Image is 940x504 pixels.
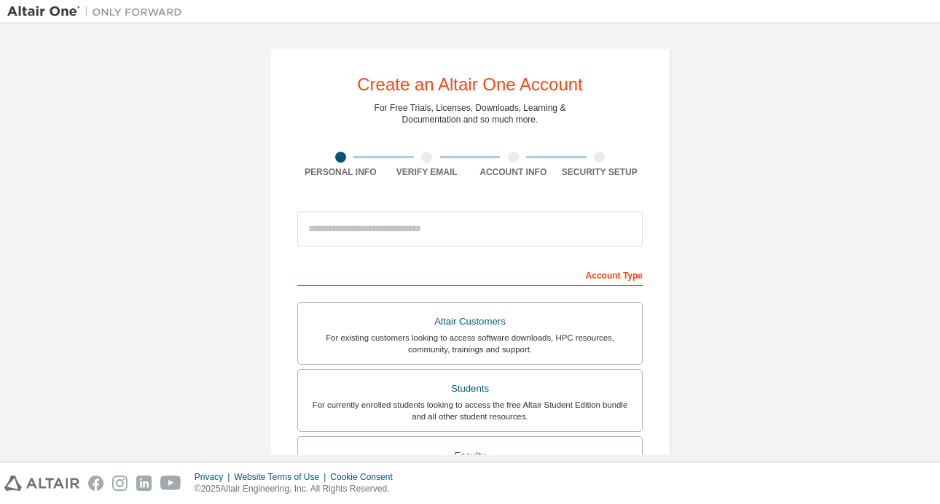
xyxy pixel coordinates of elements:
[4,476,79,491] img: altair_logo.svg
[195,483,402,495] p: © 2025 Altair Engineering, Inc. All Rights Reserved.
[88,476,103,491] img: facebook.svg
[297,166,384,178] div: Personal Info
[7,4,189,19] img: Altair One
[307,379,633,399] div: Students
[384,166,471,178] div: Verify Email
[307,446,633,466] div: Faculty
[136,476,152,491] img: linkedin.svg
[375,102,566,125] div: For Free Trials, Licenses, Downloads, Learning & Documentation and so much more.
[112,476,128,491] img: instagram.svg
[234,471,330,483] div: Website Terms of Use
[297,263,643,286] div: Account Type
[307,332,633,355] div: For existing customers looking to access software downloads, HPC resources, community, trainings ...
[470,166,557,178] div: Account Info
[357,76,583,93] div: Create an Altair One Account
[557,166,643,178] div: Security Setup
[307,311,633,332] div: Altair Customers
[160,476,181,491] img: youtube.svg
[195,471,234,483] div: Privacy
[330,471,401,483] div: Cookie Consent
[307,399,633,422] div: For currently enrolled students looking to access the free Altair Student Edition bundle and all ...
